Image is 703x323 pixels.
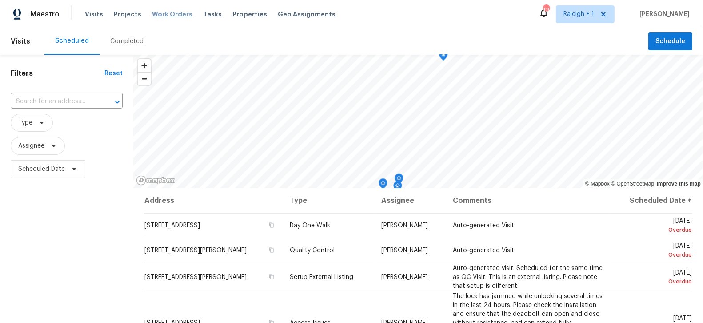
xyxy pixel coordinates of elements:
button: Zoom out [138,72,151,85]
th: Address [144,188,283,213]
h1: Filters [11,69,104,78]
span: [STREET_ADDRESS][PERSON_NAME] [144,274,247,280]
span: [PERSON_NAME] [381,274,428,280]
div: Reset [104,69,123,78]
div: Scheduled [55,36,89,45]
span: [PERSON_NAME] [381,247,428,254]
div: Overdue [617,226,692,234]
span: Projects [114,10,141,19]
button: Copy Address [268,246,276,254]
span: Properties [232,10,267,19]
div: Completed [110,37,144,46]
div: Overdue [617,277,692,286]
a: Mapbox homepage [136,175,175,186]
span: Auto-generated Visit [453,247,514,254]
span: [PERSON_NAME] [636,10,690,19]
div: Map marker [379,178,387,192]
span: [DATE] [617,243,692,259]
span: [PERSON_NAME] [381,222,428,229]
div: Overdue [617,250,692,259]
th: Scheduled Date ↑ [610,188,692,213]
span: [DATE] [617,270,692,286]
span: Quality Control [290,247,335,254]
span: Scheduled Date [18,165,65,174]
div: Map marker [439,50,448,64]
span: Type [18,118,32,127]
button: Zoom in [138,59,151,72]
button: Copy Address [268,221,276,229]
span: Visits [11,32,30,51]
span: Visits [85,10,103,19]
a: Mapbox [585,181,610,187]
button: Schedule [648,32,692,51]
span: Maestro [30,10,60,19]
button: Copy Address [268,273,276,281]
span: [STREET_ADDRESS][PERSON_NAME] [144,247,247,254]
span: Schedule [655,36,685,47]
button: Open [111,96,124,108]
span: Raleigh + 1 [563,10,594,19]
span: Setup External Listing [290,274,353,280]
span: [STREET_ADDRESS] [144,222,200,229]
span: Assignee [18,141,44,150]
span: Geo Assignments [278,10,336,19]
canvas: Map [133,55,703,188]
a: Improve this map [657,181,701,187]
span: Tasks [203,11,222,17]
span: Work Orders [152,10,192,19]
span: Day One Walk [290,222,330,229]
div: Map marker [393,181,402,195]
input: Search for an address... [11,95,98,109]
th: Comments [446,188,610,213]
span: [DATE] [617,218,692,234]
span: Auto-generated visit. Scheduled for the same time as QC Visit. This is an external listing. Pleas... [453,265,603,289]
div: 107 [543,5,549,14]
a: OpenStreetMap [611,181,654,187]
span: Auto-generated Visit [453,222,514,229]
div: Map marker [395,174,403,187]
th: Assignee [374,188,446,213]
th: Type [283,188,374,213]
